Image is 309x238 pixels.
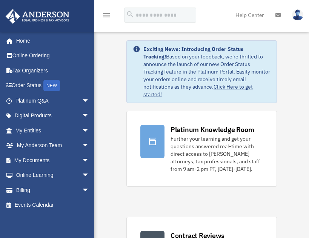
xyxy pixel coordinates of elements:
[102,13,111,20] a: menu
[82,153,97,168] span: arrow_drop_down
[5,123,101,138] a: My Entitiesarrow_drop_down
[3,9,72,24] img: Anderson Advisors Platinum Portal
[143,45,271,98] div: Based on your feedback, we're thrilled to announce the launch of our new Order Status Tracking fe...
[143,83,253,98] a: Click Here to get started!
[171,125,254,134] div: Platinum Knowledge Room
[5,183,101,198] a: Billingarrow_drop_down
[5,153,101,168] a: My Documentsarrow_drop_down
[5,93,101,108] a: Platinum Q&Aarrow_drop_down
[126,10,134,18] i: search
[5,168,101,183] a: Online Learningarrow_drop_down
[5,198,101,213] a: Events Calendar
[143,46,243,60] strong: Exciting News: Introducing Order Status Tracking!
[82,138,97,154] span: arrow_drop_down
[43,80,60,91] div: NEW
[82,168,97,183] span: arrow_drop_down
[5,33,97,48] a: Home
[171,135,263,173] div: Further your learning and get your questions answered real-time with direct access to [PERSON_NAM...
[5,48,101,63] a: Online Ordering
[292,9,303,20] img: User Pic
[5,138,101,153] a: My Anderson Teamarrow_drop_down
[102,11,111,20] i: menu
[5,108,101,123] a: Digital Productsarrow_drop_down
[82,183,97,198] span: arrow_drop_down
[126,111,277,187] a: Platinum Knowledge Room Further your learning and get your questions answered real-time with dire...
[82,123,97,138] span: arrow_drop_down
[5,63,101,78] a: Tax Organizers
[82,93,97,109] span: arrow_drop_down
[82,108,97,124] span: arrow_drop_down
[5,78,101,94] a: Order StatusNEW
